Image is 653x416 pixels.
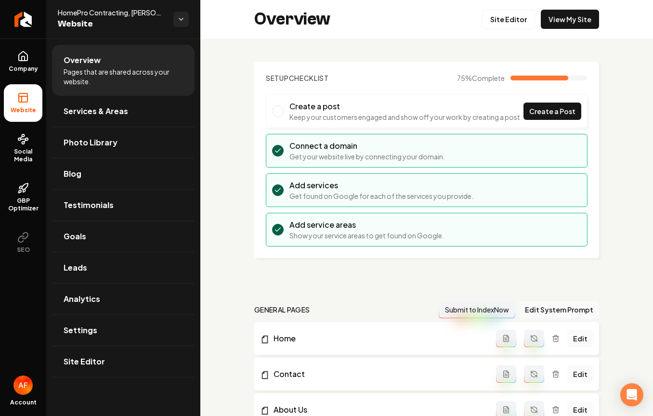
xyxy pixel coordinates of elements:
a: Company [4,43,42,80]
button: Open user button [13,376,33,395]
h3: Add services [289,180,473,191]
a: Create a Post [523,103,581,120]
span: Social Media [4,148,42,163]
span: Site Editor [64,356,105,367]
button: Edit System Prompt [519,301,599,318]
div: Open Intercom Messenger [620,383,643,406]
span: Create a Post [529,106,575,117]
button: Add admin page prompt [496,330,516,347]
span: 75 % [457,73,505,83]
span: Services & Areas [64,105,128,117]
span: Settings [64,325,97,336]
a: View My Site [541,10,599,29]
span: Photo Library [64,137,118,148]
span: Testimonials [64,199,114,211]
a: About Us [260,404,496,416]
span: Setup [266,74,289,82]
h2: general pages [254,305,310,314]
h3: Connect a domain [289,140,445,152]
a: Edit [567,330,593,347]
a: Leads [52,252,195,283]
span: Website [58,17,166,31]
a: Testimonials [52,190,195,221]
span: Website [7,106,40,114]
a: Site Editor [52,346,195,377]
img: Rebolt Logo [14,12,32,27]
a: Services & Areas [52,96,195,127]
span: SEO [13,246,34,254]
button: Add admin page prompt [496,365,516,383]
span: Complete [472,74,505,82]
img: Avan Fahimi [13,376,33,395]
h3: Add service areas [289,219,444,231]
p: Show your service areas to get found on Google. [289,231,444,240]
span: Pages that are shared across your website. [64,67,183,86]
a: Settings [52,315,195,346]
a: Blog [52,158,195,189]
a: Contact [260,368,496,380]
a: Social Media [4,126,42,171]
button: SEO [4,224,42,261]
button: Submit to IndexNow [439,301,515,318]
p: Get your website live by connecting your domain. [289,152,445,161]
h2: Overview [254,10,330,29]
a: Photo Library [52,127,195,158]
span: Goals [64,231,86,242]
a: Site Editor [482,10,535,29]
a: GBP Optimizer [4,175,42,220]
span: Account [10,399,37,406]
span: HomePro Contracting, [PERSON_NAME], Licensed General Contractors in [GEOGRAPHIC_DATA]. [58,8,166,17]
span: GBP Optimizer [4,197,42,212]
a: Edit [567,365,593,383]
a: Home [260,333,496,344]
p: Get found on Google for each of the services you provide. [289,191,473,201]
span: Company [5,65,42,73]
span: Blog [64,168,81,180]
span: Leads [64,262,87,273]
h2: Checklist [266,73,329,83]
span: Analytics [64,293,100,305]
a: Analytics [52,284,195,314]
span: Overview [64,54,101,66]
p: Keep your customers engaged and show off your work by creating a post. [289,112,522,122]
a: Goals [52,221,195,252]
h3: Create a post [289,101,522,112]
